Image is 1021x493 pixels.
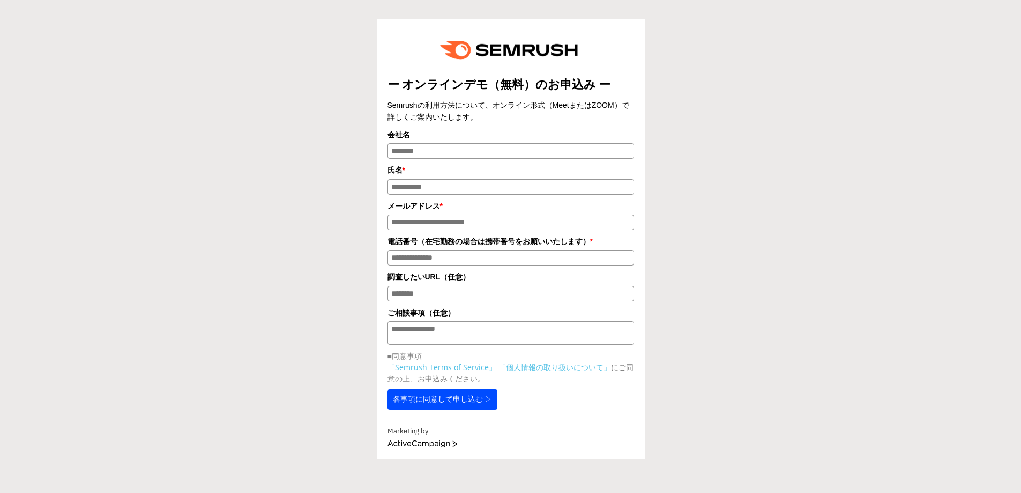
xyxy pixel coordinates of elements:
[433,30,589,71] img: image
[387,129,634,141] label: 会社名
[387,307,634,319] label: ご相談事項（任意）
[387,236,634,247] label: 電話番号（在宅勤務の場合は携帯番号をお願いいたします）
[387,271,634,283] label: 調査したいURL（任意）
[387,200,634,212] label: メールアドレス
[387,426,634,437] div: Marketing by
[387,350,634,362] p: ■同意事項
[387,99,634,123] div: Semrushの利用方法について、オンライン形式（MeetまたはZOOM）で詳しくご案内いたします。
[387,362,634,384] p: にご同意の上、お申込みください。
[498,362,611,372] a: 「個人情報の取り扱いについて」
[387,164,634,176] label: 氏名
[387,362,496,372] a: 「Semrush Terms of Service」
[387,76,634,94] h2: ー オンラインデモ（無料）のお申込み ー
[387,389,498,410] button: 各事項に同意して申し込む ▷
